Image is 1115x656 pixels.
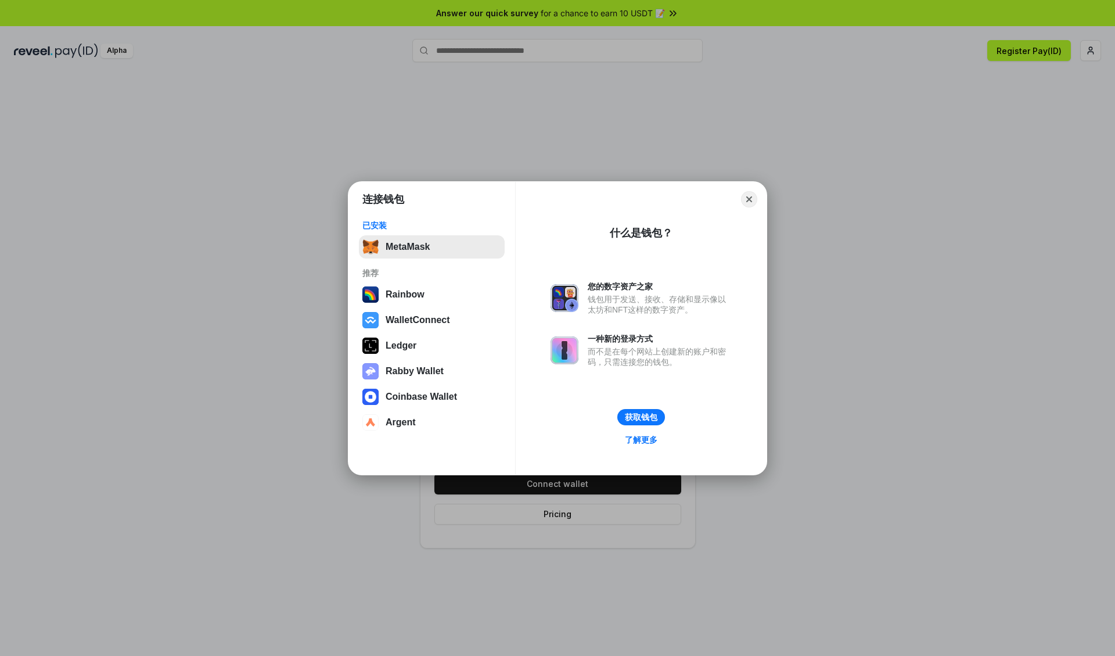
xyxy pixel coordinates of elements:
[362,338,379,354] img: svg+xml,%3Csvg%20xmlns%3D%22http%3A%2F%2Fwww.w3.org%2F2000%2Fsvg%22%20width%3D%2228%22%20height%3...
[359,309,505,332] button: WalletConnect
[625,412,657,422] div: 获取钱包
[618,432,664,447] a: 了解更多
[610,226,672,240] div: 什么是钱包？
[362,389,379,405] img: svg+xml,%3Csvg%20width%3D%2228%22%20height%3D%2228%22%20viewBox%3D%220%200%2028%2028%22%20fill%3D...
[588,346,732,367] div: 而不是在每个网站上创建新的账户和密码，只需连接您的钱包。
[551,336,578,364] img: svg+xml,%3Csvg%20xmlns%3D%22http%3A%2F%2Fwww.w3.org%2F2000%2Fsvg%22%20fill%3D%22none%22%20viewBox...
[386,242,430,252] div: MetaMask
[362,268,501,278] div: 推荐
[359,411,505,434] button: Argent
[588,294,732,315] div: 钱包用于发送、接收、存储和显示像以太坊和NFT这样的数字资产。
[359,385,505,408] button: Coinbase Wallet
[359,360,505,383] button: Rabby Wallet
[362,192,404,206] h1: 连接钱包
[362,363,379,379] img: svg+xml,%3Csvg%20xmlns%3D%22http%3A%2F%2Fwww.w3.org%2F2000%2Fsvg%22%20fill%3D%22none%22%20viewBox...
[362,414,379,431] img: svg+xml,%3Csvg%20width%3D%2228%22%20height%3D%2228%22%20viewBox%3D%220%200%2028%2028%22%20fill%3D...
[362,286,379,303] img: svg+xml,%3Csvg%20width%3D%22120%22%20height%3D%22120%22%20viewBox%3D%220%200%20120%20120%22%20fil...
[362,312,379,328] img: svg+xml,%3Csvg%20width%3D%2228%22%20height%3D%2228%22%20viewBox%3D%220%200%2028%2028%22%20fill%3D...
[741,191,757,207] button: Close
[386,417,416,428] div: Argent
[588,334,732,344] div: 一种新的登录方式
[588,281,732,292] div: 您的数字资产之家
[386,392,457,402] div: Coinbase Wallet
[359,235,505,259] button: MetaMask
[359,334,505,357] button: Ledger
[362,239,379,255] img: svg+xml,%3Csvg%20fill%3D%22none%22%20height%3D%2233%22%20viewBox%3D%220%200%2035%2033%22%20width%...
[625,435,657,445] div: 了解更多
[386,340,416,351] div: Ledger
[362,220,501,231] div: 已安装
[386,289,425,300] div: Rainbow
[386,315,450,325] div: WalletConnect
[617,409,665,425] button: 获取钱包
[359,283,505,306] button: Rainbow
[386,366,444,377] div: Rabby Wallet
[551,284,578,312] img: svg+xml,%3Csvg%20xmlns%3D%22http%3A%2F%2Fwww.w3.org%2F2000%2Fsvg%22%20fill%3D%22none%22%20viewBox...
